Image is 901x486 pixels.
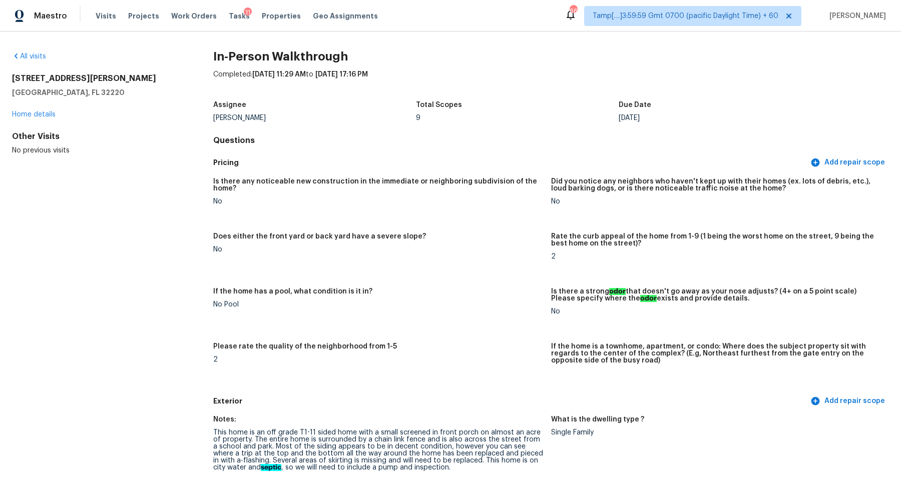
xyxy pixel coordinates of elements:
[640,295,657,302] ah_el_jm_1744356538015: odor
[171,11,217,21] span: Work Orders
[551,416,644,423] h5: What is the dwelling type ?
[213,233,426,240] h5: Does either the front yard or back yard have a severe slope?
[313,11,378,21] span: Geo Assignments
[551,178,881,192] h5: Did you notice any neighbors who haven't kept up with their homes (ex. lots of debris, etc.), lou...
[551,343,881,364] h5: If the home is a townhome, apartment, or condo: Where does the subject property sit with regards ...
[252,71,306,78] span: [DATE] 11:29 AM
[229,12,250,19] span: Tasks
[416,114,619,121] div: 9
[551,288,881,302] h5: Is there a strong that doesn't go away as your nose adjusts? (4+ on a 5 point scale) Please speci...
[213,416,236,423] h5: Notes:
[12,131,181,141] div: Other Visits
[619,114,821,121] div: [DATE]
[261,464,281,471] ah_el_jm_1744359450070: septic
[213,429,543,471] div: This home is an off grade T1-11 sided home with a small screened in front porch on almost an acre...
[213,178,543,192] h5: Is there any noticeable new construction in the immediate or neighboring subdivision of the home?
[128,11,159,21] span: Projects
[808,153,889,172] button: Add repair scope
[812,156,885,169] span: Add repair scope
[808,392,889,410] button: Add repair scope
[609,288,626,295] ah_el_jm_1744356538015: odor
[213,396,808,406] h5: Exterior
[12,87,181,97] h5: [GEOGRAPHIC_DATA], FL 32220
[12,111,56,118] a: Home details
[213,135,889,145] h4: Questions
[315,71,368,78] span: [DATE] 17:16 PM
[213,101,246,108] h5: Assignee
[551,233,881,247] h5: Rate the curb appeal of the home from 1-9 (1 being the worst home on the street, 9 being the best...
[213,198,543,205] div: No
[551,429,881,436] div: Single Family
[213,114,416,121] div: [PERSON_NAME]
[551,253,881,260] div: 2
[12,147,70,154] span: No previous visits
[593,11,778,21] span: Tamp[…]3:59:59 Gmt 0700 (pacific Daylight Time) + 60
[213,51,889,61] h2: In-Person Walkthrough
[12,53,46,60] a: All visits
[825,11,886,21] span: [PERSON_NAME]
[34,11,67,21] span: Maestro
[570,6,577,16] div: 668
[213,69,889,95] div: Completed: to
[213,288,372,295] h5: If the home has a pool, what condition is it in?
[812,395,885,407] span: Add repair scope
[96,11,116,21] span: Visits
[262,11,301,21] span: Properties
[244,7,252,17] div: 11
[213,246,543,253] div: No
[213,301,543,308] div: No Pool
[619,101,651,108] h5: Due Date
[551,308,881,315] div: No
[12,73,181,83] h2: [STREET_ADDRESS][PERSON_NAME]
[551,198,881,205] div: No
[213,356,543,363] div: 2
[416,101,462,108] h5: Total Scopes
[213,157,808,168] h5: Pricing
[213,343,397,350] h5: Please rate the quality of the neighborhood from 1-5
